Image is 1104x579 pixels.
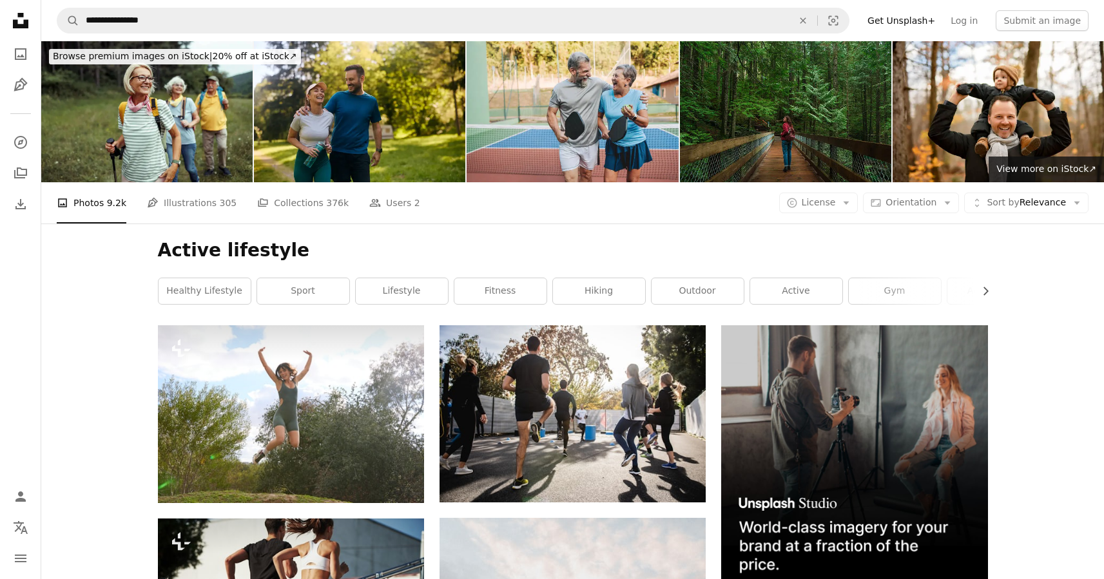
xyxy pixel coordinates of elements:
span: 376k [326,196,349,210]
button: Sort byRelevance [964,193,1089,213]
a: active [750,278,842,304]
a: View more on iStock↗ [989,157,1104,182]
a: healthy lifestyle [159,278,251,304]
button: Search Unsplash [57,8,79,33]
button: Language [8,515,34,540]
span: 305 [220,196,237,210]
a: Download History [8,191,34,217]
form: Find visuals sitewide [57,8,849,33]
a: a woman jumping in the air with her arms in the air [158,408,424,419]
button: Visual search [818,8,849,33]
a: Photos [8,41,34,67]
button: Clear [789,8,817,33]
button: scroll list to the right [974,278,988,304]
a: Log in / Sign up [8,484,34,509]
img: Happy couple laughing while working out in the park. [254,41,465,182]
a: Log in [943,10,985,31]
img: man in black t-shirt and black shorts running on road during daytime [440,325,706,502]
a: Illustrations [8,72,34,98]
a: sport [257,278,349,304]
h1: Active lifestyle [158,239,988,262]
button: License [779,193,858,213]
img: Woman exploring serene forest in Vancouver, Canada in summer [680,41,891,182]
span: View more on iStock ↗ [996,164,1096,174]
a: man in black t-shirt and black shorts running on road during daytime [440,408,706,419]
span: Relevance [987,196,1066,209]
a: outdoor [652,278,744,304]
img: a woman jumping in the air with her arms in the air [158,325,424,503]
a: lifestyle [356,278,448,304]
a: Get Unsplash+ [860,10,943,31]
a: hiking [553,278,645,304]
img: Joyful dad and his little baby. daddy and child have fun, laugh and enjoy nature outdoors at autu... [893,41,1104,182]
span: Orientation [886,197,936,207]
img: Mature woman enjoying her day in forest with friends [41,41,253,182]
span: Browse premium images on iStock | [53,51,212,61]
span: 20% off at iStock ↗ [53,51,297,61]
button: Menu [8,546,34,571]
a: adults only [947,278,1040,304]
button: Submit an image [996,10,1089,31]
button: Orientation [863,193,959,213]
span: Sort by [987,197,1019,207]
a: fitness [454,278,547,304]
a: Users 2 [369,182,420,223]
a: Browse premium images on iStock|20% off at iStock↗ [41,41,309,72]
a: gym [849,278,941,304]
a: Explore [8,129,34,155]
span: 2 [414,196,420,210]
span: License [802,197,836,207]
a: Collections 376k [257,182,349,223]
a: Illustrations 305 [147,182,237,223]
a: Collections [8,160,34,186]
img: Senior couple playing pickleball [467,41,678,182]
